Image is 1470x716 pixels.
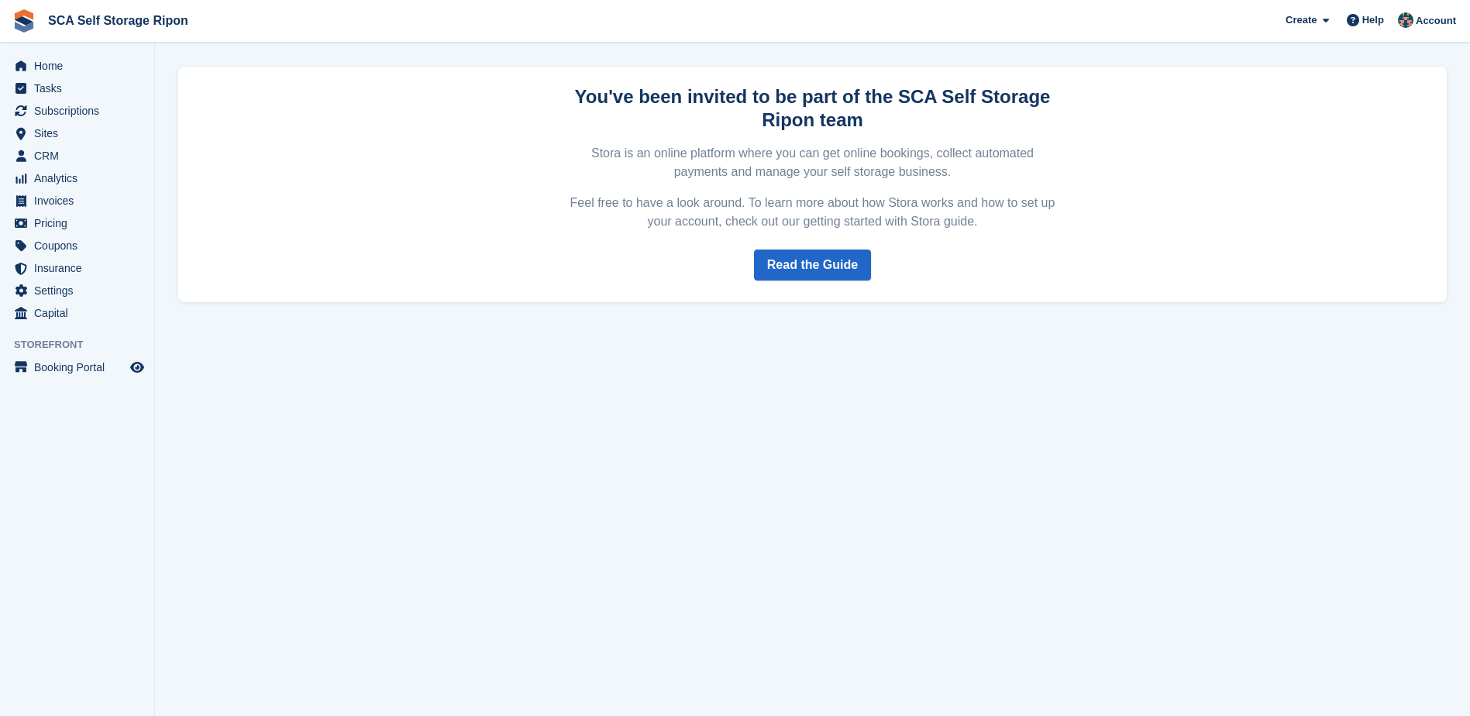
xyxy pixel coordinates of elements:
a: menu [8,190,146,212]
a: menu [8,167,146,189]
a: menu [8,77,146,99]
span: Settings [34,280,127,301]
a: menu [8,100,146,122]
a: menu [8,280,146,301]
span: Home [34,55,127,77]
span: Booking Portal [34,356,127,378]
p: Stora is an online platform where you can get online bookings, collect automated payments and man... [568,144,1058,181]
img: stora-icon-8386f47178a22dfd0bd8f6a31ec36ba5ce8667c1dd55bd0f319d3a0aa187defe.svg [12,9,36,33]
span: Tasks [34,77,127,99]
span: CRM [34,145,127,167]
span: Storefront [14,337,154,353]
span: Insurance [34,257,127,279]
span: Pricing [34,212,127,234]
a: menu [8,257,146,279]
a: SCA Self Storage Ripon [42,8,195,33]
span: Invoices [34,190,127,212]
span: Subscriptions [34,100,127,122]
span: Analytics [34,167,127,189]
a: menu [8,55,146,77]
span: Help [1362,12,1384,28]
a: Read the Guide [754,250,871,281]
p: Feel free to have a look around. To learn more about how Stora works and how to set up your accou... [568,194,1058,231]
span: Sites [34,122,127,144]
span: Coupons [34,235,127,256]
a: menu [8,122,146,144]
strong: You've been invited to be part of the SCA Self Storage Ripon team [575,86,1051,130]
a: menu [8,356,146,378]
a: menu [8,145,146,167]
span: Account [1416,13,1456,29]
a: menu [8,212,146,234]
span: Create [1286,12,1317,28]
a: Preview store [128,358,146,377]
span: Capital [34,302,127,324]
a: menu [8,302,146,324]
a: menu [8,235,146,256]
